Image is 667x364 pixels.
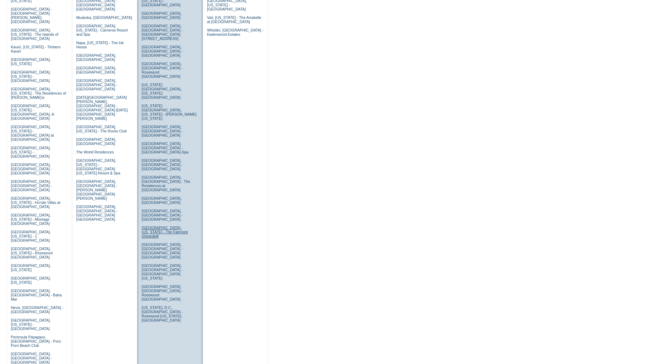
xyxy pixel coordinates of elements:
[11,263,51,272] a: [GEOGRAPHIC_DATA], [US_STATE]
[141,24,182,41] a: [GEOGRAPHIC_DATA], [GEOGRAPHIC_DATA] - [GEOGRAPHIC_DATA][STREET_ADDRESS]
[11,163,52,175] a: [GEOGRAPHIC_DATA], [GEOGRAPHIC_DATA] - [GEOGRAPHIC_DATA]
[141,62,182,78] a: [GEOGRAPHIC_DATA], [GEOGRAPHIC_DATA] - Rosewood [GEOGRAPHIC_DATA]
[76,78,117,91] a: [GEOGRAPHIC_DATA], [GEOGRAPHIC_DATA] - [GEOGRAPHIC_DATA]
[141,11,181,20] a: [GEOGRAPHIC_DATA], [GEOGRAPHIC_DATA]
[11,7,52,24] a: [GEOGRAPHIC_DATA] - [GEOGRAPHIC_DATA][PERSON_NAME], [GEOGRAPHIC_DATA]
[11,104,54,121] a: [GEOGRAPHIC_DATA], [US_STATE] - [GEOGRAPHIC_DATA], A [GEOGRAPHIC_DATA]
[76,24,128,36] a: [GEOGRAPHIC_DATA], [US_STATE] - Carneros Resort and Spa
[141,175,190,192] a: [GEOGRAPHIC_DATA], [GEOGRAPHIC_DATA] - The Residences at [GEOGRAPHIC_DATA]
[141,209,182,221] a: [GEOGRAPHIC_DATA], [GEOGRAPHIC_DATA] - [GEOGRAPHIC_DATA]
[141,83,181,99] a: [US_STATE][GEOGRAPHIC_DATA], [US_STATE][GEOGRAPHIC_DATA]
[141,142,188,154] a: [GEOGRAPHIC_DATA], [GEOGRAPHIC_DATA] - [GEOGRAPHIC_DATA]-Spa
[76,15,132,20] a: Muskoka, [GEOGRAPHIC_DATA]
[11,289,62,301] a: [GEOGRAPHIC_DATA], [GEOGRAPHIC_DATA] - Baha Mar
[11,196,60,209] a: [GEOGRAPHIC_DATA], [US_STATE] - Ho'olei Villas at [GEOGRAPHIC_DATA]
[76,137,116,146] a: [GEOGRAPHIC_DATA], [GEOGRAPHIC_DATA]
[11,125,54,142] a: [GEOGRAPHIC_DATA], [US_STATE] - [GEOGRAPHIC_DATA] at [GEOGRAPHIC_DATA]
[141,45,182,57] a: [GEOGRAPHIC_DATA], [GEOGRAPHIC_DATA] - [GEOGRAPHIC_DATA]
[76,158,120,175] a: [GEOGRAPHIC_DATA], [US_STATE] - [GEOGRAPHIC_DATA] [US_STATE] Resort & Spa
[11,318,51,331] a: [GEOGRAPHIC_DATA], [US_STATE] - [GEOGRAPHIC_DATA]
[141,284,182,301] a: [GEOGRAPHIC_DATA], [GEOGRAPHIC_DATA] - Rosewood [GEOGRAPHIC_DATA]
[141,242,182,259] a: [GEOGRAPHIC_DATA], [GEOGRAPHIC_DATA] - [GEOGRAPHIC_DATA] [GEOGRAPHIC_DATA]
[76,41,124,49] a: Napa, [US_STATE] - The Ink House
[141,305,182,322] a: [US_STATE], D.C., [GEOGRAPHIC_DATA] - Rosewood [US_STATE], [GEOGRAPHIC_DATA]
[11,57,51,66] a: [GEOGRAPHIC_DATA], [US_STATE]
[76,66,116,74] a: [GEOGRAPHIC_DATA], [GEOGRAPHIC_DATA]
[11,276,51,284] a: [GEOGRAPHIC_DATA], [US_STATE]
[76,150,114,154] a: The World Residences
[141,196,181,205] a: [GEOGRAPHIC_DATA], [GEOGRAPHIC_DATA]
[141,104,196,121] a: [US_STATE][GEOGRAPHIC_DATA], [US_STATE] - [PERSON_NAME] [US_STATE]
[11,45,61,53] a: Kaua'i, [US_STATE] - Timbers Kaua'i
[76,95,128,121] a: [DATE][GEOGRAPHIC_DATA][PERSON_NAME], [GEOGRAPHIC_DATA] - [GEOGRAPHIC_DATA] [DATE][GEOGRAPHIC_DAT...
[141,226,188,238] a: [GEOGRAPHIC_DATA], [US_STATE] - The Fairmont Ghirardelli
[207,15,261,24] a: Vail, [US_STATE] - The Arrabelle at [GEOGRAPHIC_DATA]
[76,53,116,62] a: [GEOGRAPHIC_DATA], [GEOGRAPHIC_DATA]
[11,87,66,99] a: [GEOGRAPHIC_DATA], [US_STATE] - The Residences of [PERSON_NAME]'a
[76,179,117,200] a: [GEOGRAPHIC_DATA], [GEOGRAPHIC_DATA] - [PERSON_NAME][GEOGRAPHIC_DATA][PERSON_NAME]
[11,305,63,314] a: Nevis, [GEOGRAPHIC_DATA] - [GEOGRAPHIC_DATA]
[11,247,53,259] a: [GEOGRAPHIC_DATA], [US_STATE] - Rosewood [GEOGRAPHIC_DATA]
[76,125,127,133] a: [GEOGRAPHIC_DATA], [US_STATE] - The Rocks Club
[76,205,117,221] a: [GEOGRAPHIC_DATA], [GEOGRAPHIC_DATA] - [GEOGRAPHIC_DATA] [GEOGRAPHIC_DATA]
[11,213,51,226] a: [GEOGRAPHIC_DATA], [US_STATE] - Montage [GEOGRAPHIC_DATA]
[207,28,263,36] a: Whistler, [GEOGRAPHIC_DATA] - Kadenwood Estates
[11,70,51,83] a: [GEOGRAPHIC_DATA], [US_STATE] - [GEOGRAPHIC_DATA]
[11,146,51,158] a: [GEOGRAPHIC_DATA], [US_STATE] - [GEOGRAPHIC_DATA]
[11,179,52,192] a: [GEOGRAPHIC_DATA], [GEOGRAPHIC_DATA] - [GEOGRAPHIC_DATA]
[141,125,182,137] a: [GEOGRAPHIC_DATA], [GEOGRAPHIC_DATA] - [GEOGRAPHIC_DATA]
[11,335,61,348] a: Peninsula Papagayo, [GEOGRAPHIC_DATA] - Poro Poro Beach Club
[141,263,182,280] a: [GEOGRAPHIC_DATA], [GEOGRAPHIC_DATA] - [GEOGRAPHIC_DATA] [US_STATE]
[11,230,51,242] a: [GEOGRAPHIC_DATA], [US_STATE] - 1 [GEOGRAPHIC_DATA]
[11,28,58,41] a: [GEOGRAPHIC_DATA], [US_STATE] - The Islands of [GEOGRAPHIC_DATA]
[141,158,182,171] a: [GEOGRAPHIC_DATA], [GEOGRAPHIC_DATA] - [GEOGRAPHIC_DATA]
